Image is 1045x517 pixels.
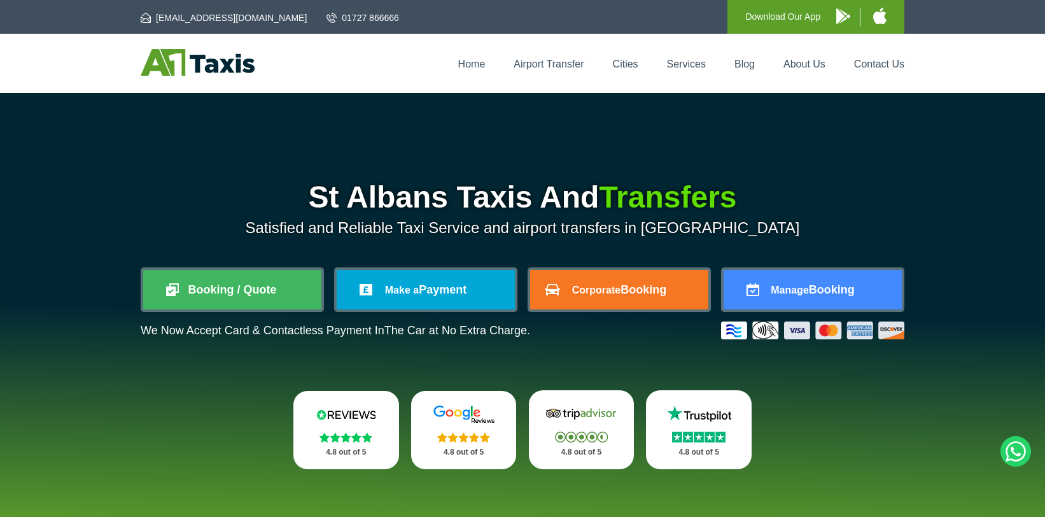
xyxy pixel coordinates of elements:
[141,219,904,237] p: Satisfied and Reliable Taxi Service and airport transfers in [GEOGRAPHIC_DATA]
[337,270,515,309] a: Make aPayment
[141,324,530,337] p: We Now Accept Card & Contactless Payment In
[141,49,255,76] img: A1 Taxis St Albans LTD
[319,432,372,443] img: Stars
[543,444,621,460] p: 4.8 out of 5
[854,59,904,69] a: Contact Us
[458,59,486,69] a: Home
[661,404,737,423] img: Trustpilot
[572,285,621,295] span: Corporate
[530,270,708,309] a: CorporateBooking
[308,405,384,424] img: Reviews.io
[734,59,755,69] a: Blog
[667,59,706,69] a: Services
[646,390,752,469] a: Trustpilot Stars 4.8 out of 5
[873,8,887,24] img: A1 Taxis iPhone App
[672,432,726,443] img: Stars
[721,322,904,339] img: Credit And Debit Cards
[599,180,736,214] span: Transfers
[771,285,809,295] span: Manage
[141,182,904,213] h1: St Albans Taxis And
[745,9,820,25] p: Download Our App
[555,432,608,443] img: Stars
[141,11,307,24] a: [EMAIL_ADDRESS][DOMAIN_NAME]
[836,8,850,24] img: A1 Taxis Android App
[613,59,638,69] a: Cities
[143,270,321,309] a: Booking / Quote
[783,59,825,69] a: About Us
[529,390,635,469] a: Tripadvisor Stars 4.8 out of 5
[326,11,399,24] a: 01727 866666
[660,444,738,460] p: 4.8 out of 5
[437,432,490,443] img: Stars
[293,391,399,469] a: Reviews.io Stars 4.8 out of 5
[385,285,419,295] span: Make a
[724,270,902,309] a: ManageBooking
[426,405,502,424] img: Google
[307,444,385,460] p: 4.8 out of 5
[384,324,530,337] span: The Car at No Extra Charge.
[411,391,517,469] a: Google Stars 4.8 out of 5
[425,444,503,460] p: 4.8 out of 5
[514,59,584,69] a: Airport Transfer
[543,404,619,423] img: Tripadvisor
